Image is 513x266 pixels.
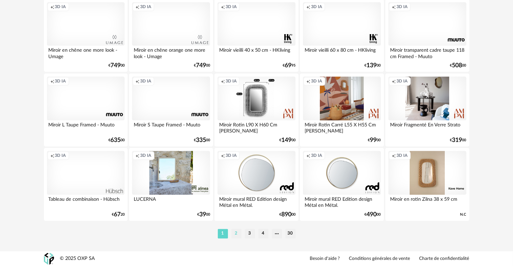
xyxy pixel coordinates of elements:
[226,4,237,9] span: 3D IA
[349,256,410,262] a: Conditions générales de vente
[44,253,54,265] img: OXP
[221,4,225,9] span: Creation icon
[196,138,206,143] span: 335
[365,212,381,217] div: € 00
[132,120,210,134] div: Miroir S Taupe Framed - Muuto
[419,256,469,262] a: Charte de confidentialité
[452,138,462,143] span: 319
[50,78,54,84] span: Creation icon
[306,78,310,84] span: Creation icon
[279,138,296,143] div: € 00
[367,63,377,68] span: 139
[396,78,408,84] span: 3D IA
[367,212,377,217] span: 490
[285,229,296,238] li: 30
[279,212,296,217] div: € 00
[450,138,466,143] div: € 00
[135,153,139,158] span: Creation icon
[388,120,466,134] div: Miroir Fragmenté En Verre Strato
[368,138,381,143] div: € 00
[110,63,121,68] span: 749
[194,63,210,68] div: € 00
[396,153,408,158] span: 3D IA
[392,78,396,84] span: Creation icon
[311,4,322,9] span: 3D IA
[112,212,125,217] div: € 20
[285,63,291,68] span: 69
[110,138,121,143] span: 635
[140,153,151,158] span: 3D IA
[60,256,95,262] div: © 2025 OXP SA
[47,195,125,208] div: Tableau de combinaison - Hübsch
[196,63,206,68] span: 749
[44,73,128,146] a: Creation icon 3D IA Miroir L Taupe Framed - Muuto €63500
[385,148,469,221] a: Creation icon 3D IA Miroir en rotin Zilna 38 x 59 cm N.C
[460,212,466,217] span: N.C
[194,138,210,143] div: € 00
[226,78,237,84] span: 3D IA
[199,212,206,217] span: 39
[221,78,225,84] span: Creation icon
[392,153,396,158] span: Creation icon
[370,138,377,143] span: 99
[231,229,241,238] li: 2
[214,148,298,221] a: Creation icon 3D IA Miroir mural RED Edition design Métal en Métal. €89000
[311,78,322,84] span: 3D IA
[140,4,151,9] span: 3D IA
[300,73,384,146] a: Creation icon 3D IA Miroir Rotin Carré L55 X H55 Cm [PERSON_NAME] €9900
[140,78,151,84] span: 3D IA
[217,120,295,134] div: Miroir Rotin L90 X H60 Cm [PERSON_NAME]
[306,153,310,158] span: Creation icon
[129,148,213,221] a: Creation icon 3D IA LUCERNA €3900
[50,4,54,9] span: Creation icon
[281,212,291,217] span: 890
[300,148,384,221] a: Creation icon 3D IA Miroir mural RED Edition design Métal en Métal. €49000
[44,148,128,221] a: Creation icon 3D IA Tableau de combinaison - Hübsch €6720
[396,4,408,9] span: 3D IA
[303,195,381,208] div: Miroir mural RED Edition design Métal en Métal.
[392,4,396,9] span: Creation icon
[132,46,210,59] div: Miroir en chêne orange one more look - Umage
[388,46,466,59] div: Miroir transparent cadre taupe 118 cm Framed - Muuto
[221,153,225,158] span: Creation icon
[388,195,466,208] div: Miroir en rotin Zilna 38 x 59 cm
[306,4,310,9] span: Creation icon
[55,153,66,158] span: 3D IA
[311,153,322,158] span: 3D IA
[50,153,54,158] span: Creation icon
[214,73,298,146] a: Creation icon 3D IA Miroir Rotin L90 X H60 Cm [PERSON_NAME] €14900
[258,229,268,238] li: 4
[385,73,469,146] a: Creation icon 3D IA Miroir Fragmenté En Verre Strato €31900
[303,120,381,134] div: Miroir Rotin Carré L55 X H55 Cm [PERSON_NAME]
[132,195,210,208] div: LUCERNA
[218,229,228,238] li: 1
[450,63,466,68] div: € 00
[217,195,295,208] div: Miroir mural RED Edition design Métal en Métal.
[108,138,125,143] div: € 00
[135,78,139,84] span: Creation icon
[310,256,340,262] a: Besoin d'aide ?
[55,4,66,9] span: 3D IA
[283,63,296,68] div: € 95
[108,63,125,68] div: € 00
[129,73,213,146] a: Creation icon 3D IA Miroir S Taupe Framed - Muuto €33500
[281,138,291,143] span: 149
[47,120,125,134] div: Miroir L Taupe Framed - Muuto
[303,46,381,59] div: Miroir vieilli 60 x 80 cm - HKliving
[217,46,295,59] div: Miroir vieilli 40 x 50 cm - HKliving
[55,78,66,84] span: 3D IA
[197,212,210,217] div: € 00
[226,153,237,158] span: 3D IA
[47,46,125,59] div: Miroir en chêne one more look - Umage
[365,63,381,68] div: € 00
[245,229,255,238] li: 3
[114,212,121,217] span: 67
[452,63,462,68] span: 508
[135,4,139,9] span: Creation icon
